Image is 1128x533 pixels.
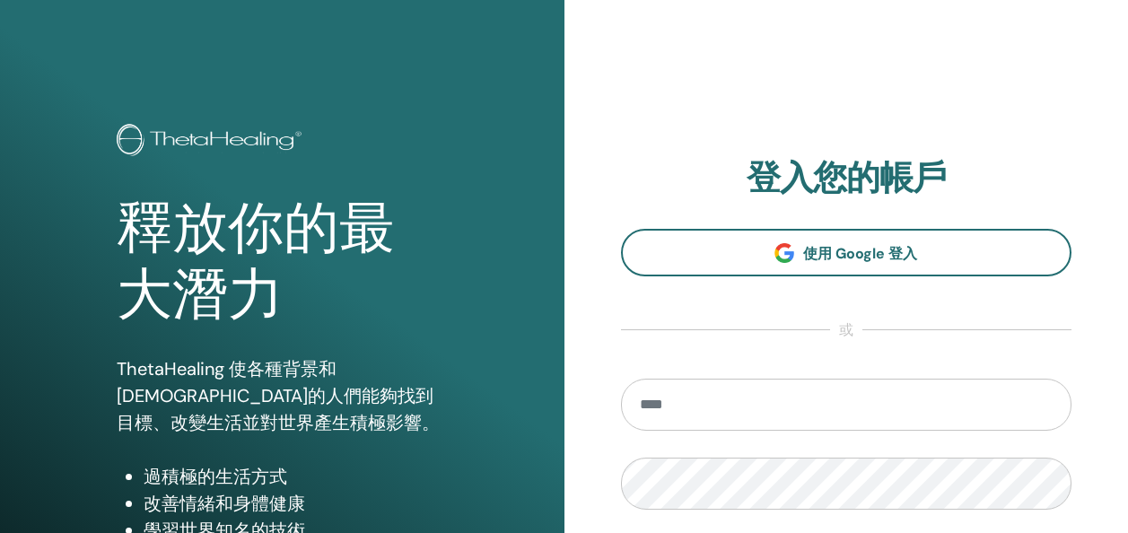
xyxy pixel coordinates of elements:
h2: 登入您的帳戶 [621,158,1072,199]
span: 或 [830,319,862,341]
li: 改善情緒和身體健康 [144,490,448,517]
p: ThetaHealing 使各種背景和[DEMOGRAPHIC_DATA]的人們能夠找到目標、改變生活並對世界產生積極影響。 [117,355,448,436]
span: 使用 Google 登入 [803,244,917,263]
li: 過積極的生活方式 [144,463,448,490]
a: 使用 Google 登入 [621,229,1072,276]
h1: 釋放你的最大潛力 [117,196,448,329]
